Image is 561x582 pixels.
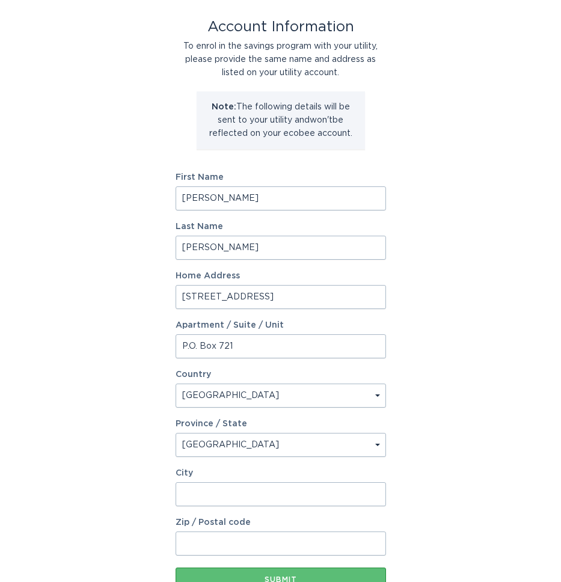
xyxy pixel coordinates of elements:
[176,272,386,280] label: Home Address
[176,518,386,527] label: Zip / Postal code
[176,370,211,379] label: Country
[176,321,386,329] label: Apartment / Suite / Unit
[206,100,356,140] p: The following details will be sent to your utility and won't be reflected on your ecobee account.
[176,20,386,34] div: Account Information
[212,103,236,111] strong: Note:
[176,222,386,231] label: Last Name
[176,420,247,428] label: Province / State
[176,469,386,477] label: City
[176,173,386,182] label: First Name
[176,40,386,79] div: To enrol in the savings program with your utility, please provide the same name and address as li...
